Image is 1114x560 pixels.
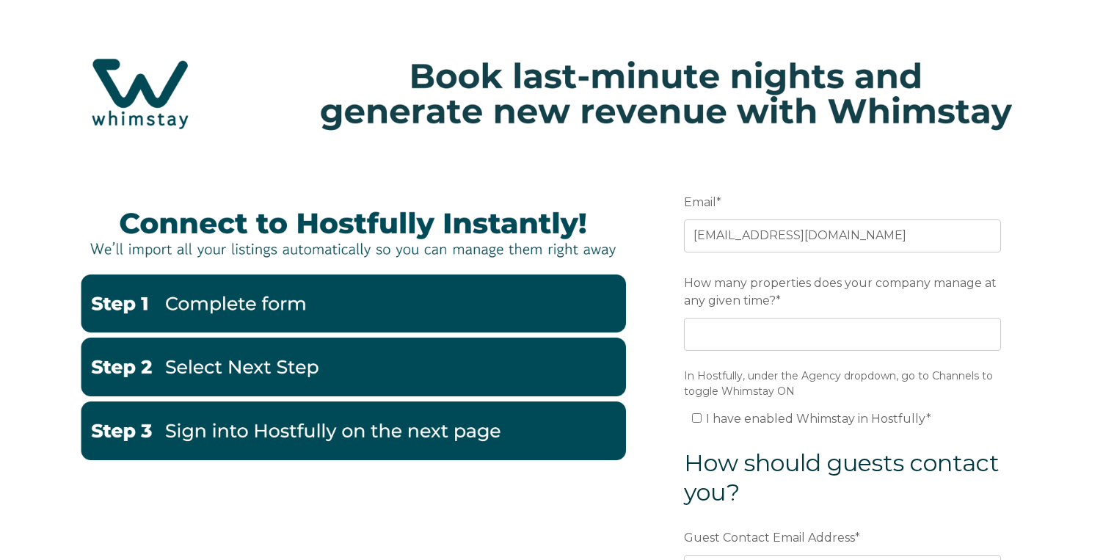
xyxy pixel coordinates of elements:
[684,368,1001,399] legend: In Hostfully, under the Agency dropdown, go to Channels to toggle Whimstay ON
[15,36,1099,151] img: Hubspot header for SSOB (4)
[692,413,702,423] input: I have enabled Whimstay in Hostfully*
[684,191,716,214] span: Email
[80,338,626,396] img: Hostfully 2-1
[80,196,626,270] img: Hostfully Banner
[80,274,626,332] img: Hostfully 1-1
[684,448,1000,506] span: How should guests contact you?
[80,401,626,460] img: Hostfully 3-2
[684,526,855,549] span: Guest Contact Email Address
[706,412,931,426] span: I have enabled Whimstay in Hostfully
[684,272,997,312] span: How many properties does your company manage at any given time?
